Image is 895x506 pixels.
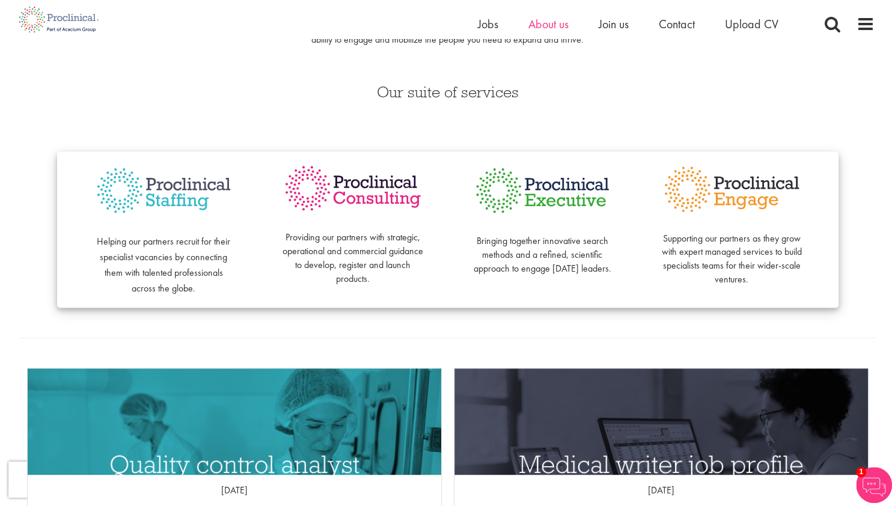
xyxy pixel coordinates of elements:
[725,16,778,32] a: Upload CV
[283,163,424,213] img: Proclinical Consulting
[28,484,441,498] p: [DATE]
[28,368,441,475] a: Link to a post
[8,462,162,498] iframe: reCAPTCHA
[661,218,802,287] p: Supporting our partners as they grow with expert managed services to build specialists teams for ...
[454,368,868,475] a: Link to a post
[93,163,234,218] img: Proclinical Staffing
[659,16,695,32] a: Contact
[283,218,424,286] p: Providing our partners with strategic, operational and commercial guidance to develop, register a...
[856,467,866,477] span: 1
[472,221,613,275] p: Bringing together innovative search methods and a refined, scientific approach to engage [DATE] l...
[661,163,802,215] img: Proclinical Engage
[528,16,569,32] a: About us
[21,84,875,100] h3: Our suite of services
[454,484,868,498] p: [DATE]
[599,16,629,32] a: Join us
[472,163,613,218] img: Proclinical Executive
[478,16,498,32] a: Jobs
[97,235,230,294] span: Helping our partners recruit for their specialist vacancies by connecting them with talented prof...
[856,467,892,503] img: Chatbot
